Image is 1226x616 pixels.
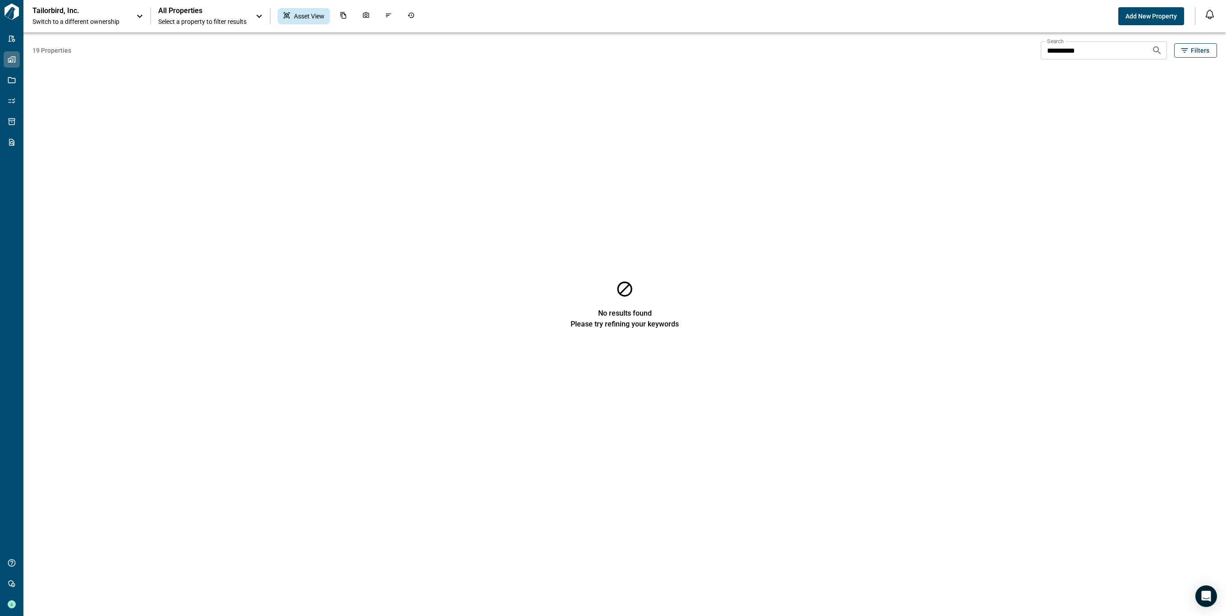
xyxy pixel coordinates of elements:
div: Job History [402,8,420,24]
div: Issues & Info [380,8,398,24]
label: Search [1047,37,1064,45]
span: No results found [598,298,652,318]
span: Switch to a different ownership [32,17,127,26]
span: Select a property to filter results [158,17,247,26]
span: All Properties [158,6,247,15]
div: Documents [334,8,352,24]
span: Add New Property [1125,12,1177,21]
div: Asset View [278,8,330,24]
span: Filters [1191,46,1209,55]
div: Photos [357,8,375,24]
button: Open notification feed [1203,7,1217,22]
span: Asset View [294,12,325,21]
button: Add New Property [1118,7,1184,25]
button: Filters [1174,43,1217,58]
button: Search properties [1148,41,1166,59]
div: Open Intercom Messenger [1195,585,1217,607]
span: Please try refining your keywords [571,318,679,329]
span: 19 Properties [32,46,1037,55]
p: Tailorbird, Inc. [32,6,114,15]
